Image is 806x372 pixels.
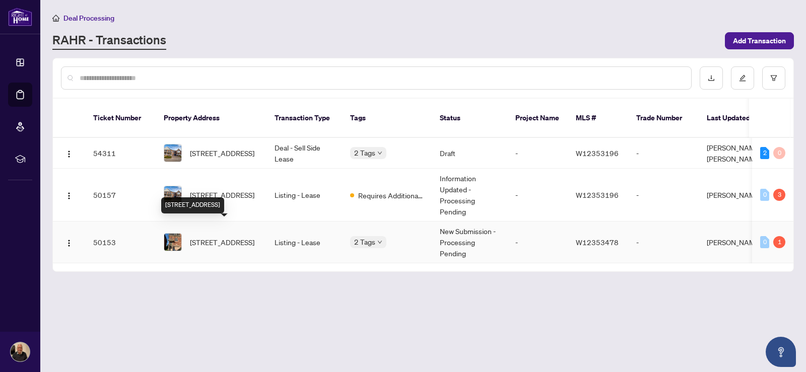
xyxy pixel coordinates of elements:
[628,138,699,169] td: -
[699,169,774,221] td: [PERSON_NAME]
[770,75,777,82] span: filter
[432,221,507,263] td: New Submission - Processing Pending
[65,192,73,200] img: Logo
[156,99,266,138] th: Property Address
[699,221,774,263] td: [PERSON_NAME]
[85,169,156,221] td: 50157
[576,148,619,158] span: W12353196
[164,144,181,162] img: thumbnail-img
[377,151,382,156] span: down
[85,138,156,169] td: 54311
[354,236,375,248] span: 2 Tags
[52,15,59,22] span: home
[699,99,774,138] th: Last Updated By
[628,99,699,138] th: Trade Number
[739,75,746,82] span: edit
[699,138,774,169] td: [PERSON_NAME] [PERSON_NAME]
[725,32,794,49] button: Add Transaction
[576,190,619,199] span: W12353196
[266,221,342,263] td: Listing - Lease
[161,197,224,213] div: [STREET_ADDRESS]
[164,186,181,203] img: thumbnail-img
[85,221,156,263] td: 50153
[628,221,699,263] td: -
[760,236,769,248] div: 0
[8,8,32,26] img: logo
[266,99,342,138] th: Transaction Type
[507,99,568,138] th: Project Name
[342,99,432,138] th: Tags
[773,236,785,248] div: 1
[773,189,785,201] div: 3
[507,221,568,263] td: -
[354,147,375,159] span: 2 Tags
[733,33,786,49] span: Add Transaction
[190,189,254,200] span: [STREET_ADDRESS]
[63,14,114,23] span: Deal Processing
[708,75,715,82] span: download
[358,190,424,201] span: Requires Additional Docs
[11,342,30,361] img: Profile Icon
[164,234,181,251] img: thumbnail-img
[432,169,507,221] td: Information Updated - Processing Pending
[432,138,507,169] td: Draft
[576,238,619,247] span: W12353478
[568,99,628,138] th: MLS #
[766,337,796,367] button: Open asap
[190,147,254,159] span: [STREET_ADDRESS]
[52,32,166,50] a: RAHR - Transactions
[700,66,723,90] button: download
[762,66,785,90] button: filter
[266,138,342,169] td: Deal - Sell Side Lease
[61,145,77,161] button: Logo
[507,169,568,221] td: -
[65,239,73,247] img: Logo
[507,138,568,169] td: -
[760,147,769,159] div: 2
[377,240,382,245] span: down
[61,187,77,203] button: Logo
[432,99,507,138] th: Status
[85,99,156,138] th: Ticket Number
[61,234,77,250] button: Logo
[773,147,785,159] div: 0
[760,189,769,201] div: 0
[628,169,699,221] td: -
[731,66,754,90] button: edit
[190,237,254,248] span: [STREET_ADDRESS]
[65,150,73,158] img: Logo
[266,169,342,221] td: Listing - Lease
